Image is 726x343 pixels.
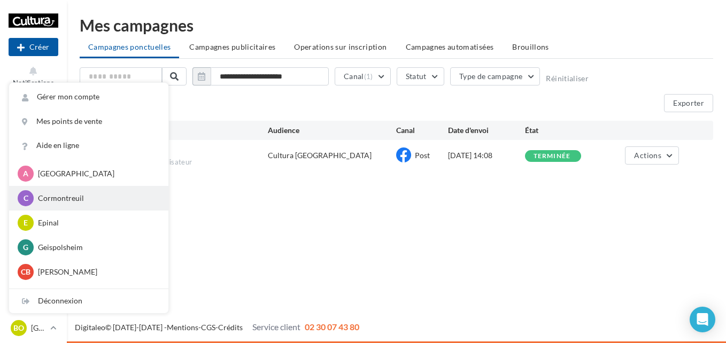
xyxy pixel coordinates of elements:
p: Cormontreuil [38,193,156,204]
div: [DATE] 14:08 [448,150,525,161]
a: CGS [201,323,215,332]
a: Mentions [167,323,198,332]
span: A [23,168,28,179]
span: E [24,217,28,228]
p: [GEOGRAPHIC_DATA] [38,168,156,179]
p: [PERSON_NAME] [38,267,156,277]
span: Operations sur inscription [294,42,387,51]
span: Post [415,151,430,160]
button: Actions [625,146,678,165]
div: Mes campagnes [80,17,713,33]
span: Envoyée par un autre utilisateur [88,158,268,167]
div: Déconnexion [9,289,168,313]
div: Canal [396,125,447,136]
button: Type de campagne [450,67,540,85]
span: C [24,193,28,204]
span: © [DATE]-[DATE] - - - [75,323,359,332]
span: Campagnes automatisées [406,42,494,51]
button: Statut [397,67,444,85]
a: Gérer mon compte [9,85,168,109]
span: Actions [634,151,661,160]
span: Notifications [13,79,54,87]
button: Créer [9,38,58,56]
button: Canal(1) [335,67,391,85]
p: [GEOGRAPHIC_DATA] [31,323,46,333]
div: Nom [88,125,268,136]
p: Geispolsheim [38,242,156,253]
div: Cultura [GEOGRAPHIC_DATA] [268,150,372,161]
a: Bo [GEOGRAPHIC_DATA] [9,318,58,338]
a: Crédits [218,323,243,332]
span: 02 30 07 43 80 [305,322,359,332]
div: État [525,125,602,136]
span: Service client [252,322,300,332]
span: G [23,242,28,253]
div: Date d'envoi [448,125,525,136]
span: (1) [364,72,373,81]
a: Mes points de vente [9,110,168,134]
span: CB [21,267,30,277]
div: Open Intercom Messenger [690,307,715,332]
div: terminée [534,153,571,160]
span: Brouillons [512,42,549,51]
button: Exporter [664,94,713,112]
button: Notifications [9,63,58,89]
button: Réinitialiser [546,74,589,83]
a: Aide en ligne [9,134,168,158]
a: Digitaleo [75,323,105,332]
p: Epinal [38,217,156,228]
div: Nouvelle campagne [9,38,58,56]
span: Bo [13,323,24,333]
span: Campagnes publicitaires [189,42,275,51]
div: Audience [268,125,396,136]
